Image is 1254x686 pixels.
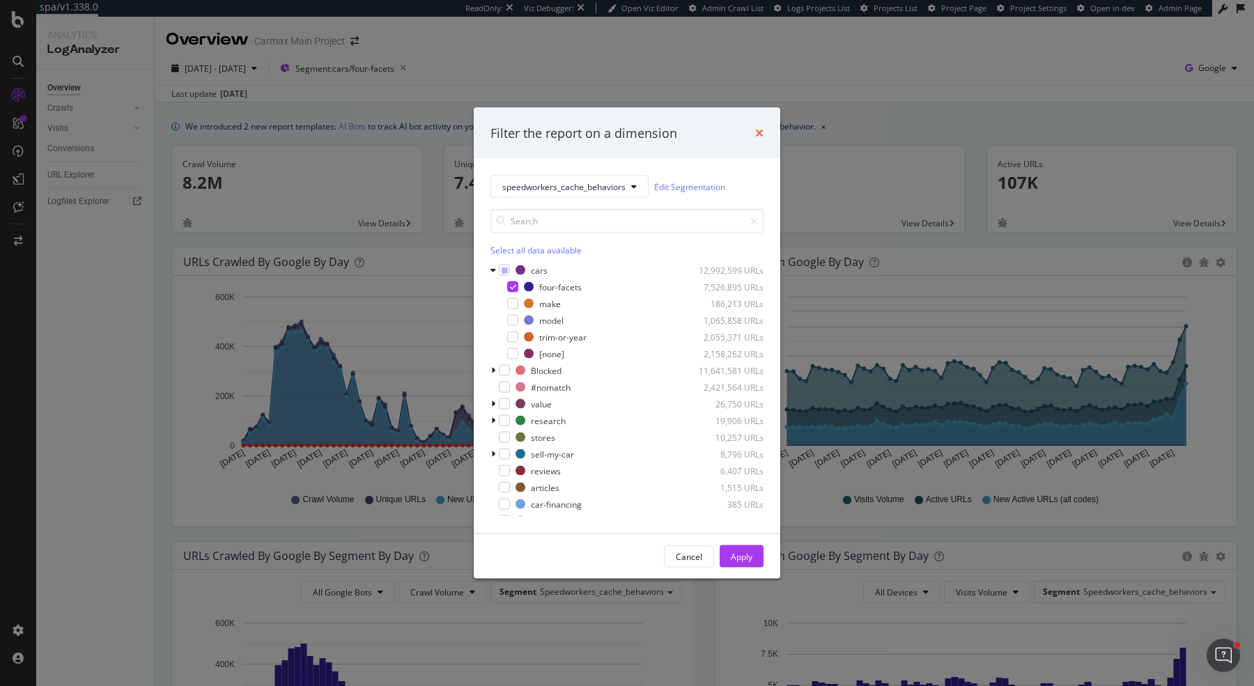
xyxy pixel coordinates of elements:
button: Apply [720,545,764,568]
div: model [539,314,564,326]
div: Filter the report on a dimension [490,124,677,142]
div: 6,407 URLs [695,465,764,476]
div: modal [474,107,780,579]
div: Cancel [676,550,702,562]
div: 385 URLs [695,498,764,510]
div: articles [531,481,559,493]
div: 2,158,262 URLs [695,348,764,359]
div: [none] [539,348,564,359]
div: 8,796 URLs [695,448,764,460]
div: #nomatch [531,381,571,393]
a: Edit Segmentation [654,179,725,194]
div: 2,421,564 URLs [695,381,764,393]
div: stores [531,431,555,443]
div: 323 URLs [695,515,764,527]
span: speedworkers_cache_behaviors [502,180,626,192]
div: reviews [531,465,561,476]
div: value [531,398,552,410]
div: four-facets [539,281,582,293]
div: 1,515 URLs [695,481,764,493]
div: faq [531,515,543,527]
div: cars [531,264,548,276]
div: research [531,414,566,426]
div: 7,526,895 URLs [695,281,764,293]
div: 11,641,581 URLs [695,364,764,376]
div: times [755,124,764,142]
div: 1,065,858 URLs [695,314,764,326]
div: sell-my-car [531,448,574,460]
div: 186,213 URLs [695,297,764,309]
div: 12,992,599 URLs [695,264,764,276]
iframe: Intercom live chat [1207,639,1240,672]
button: Cancel [664,545,714,568]
div: 2,055,371 URLs [695,331,764,343]
div: Select all data available [490,244,764,256]
div: 10,257 URLs [695,431,764,443]
div: make [539,297,561,309]
div: 19,906 URLs [695,414,764,426]
div: Blocked [531,364,562,376]
div: Apply [731,550,752,562]
input: Search [490,209,764,233]
button: speedworkers_cache_behaviors [490,176,649,198]
div: trim-or-year [539,331,587,343]
div: 26,750 URLs [695,398,764,410]
div: car-financing [531,498,582,510]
